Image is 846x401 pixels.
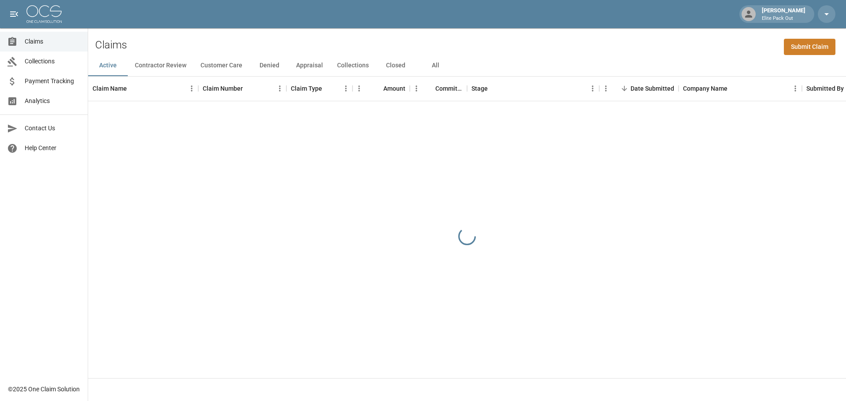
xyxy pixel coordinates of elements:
div: Amount [352,76,410,101]
button: Menu [586,82,599,95]
span: Contact Us [25,124,81,133]
div: Claim Name [93,76,127,101]
span: Analytics [25,96,81,106]
button: Sort [618,82,631,95]
button: Menu [339,82,352,95]
button: Menu [789,82,802,95]
span: Payment Tracking [25,77,81,86]
div: Company Name [679,76,802,101]
img: ocs-logo-white-transparent.png [26,5,62,23]
a: Submit Claim [784,39,835,55]
button: Sort [127,82,139,95]
button: Appraisal [289,55,330,76]
div: Date Submitted [631,76,674,101]
button: Sort [243,82,255,95]
button: Menu [185,82,198,95]
div: © 2025 One Claim Solution [8,385,80,394]
button: Active [88,55,128,76]
button: Sort [488,82,500,95]
div: Company Name [683,76,727,101]
div: Committed Amount [410,76,467,101]
div: [PERSON_NAME] [758,6,809,22]
button: Sort [727,82,740,95]
button: All [416,55,455,76]
button: Denied [249,55,289,76]
span: Collections [25,57,81,66]
div: Claim Type [286,76,352,101]
button: Sort [423,82,435,95]
button: Collections [330,55,376,76]
div: Claim Type [291,76,322,101]
div: Claim Number [198,76,286,101]
button: Sort [322,82,334,95]
div: Claim Number [203,76,243,101]
span: Claims [25,37,81,46]
p: Elite Pack Out [762,15,805,22]
button: open drawer [5,5,23,23]
span: Help Center [25,143,81,153]
button: Customer Care [193,55,249,76]
button: Menu [352,82,366,95]
button: Contractor Review [128,55,193,76]
button: Menu [410,82,423,95]
button: Closed [376,55,416,76]
button: Sort [371,82,383,95]
div: Stage [471,76,488,101]
div: Date Submitted [599,76,679,101]
div: Submitted By [806,76,844,101]
div: dynamic tabs [88,55,846,76]
div: Amount [383,76,405,101]
div: Stage [467,76,599,101]
div: Claim Name [88,76,198,101]
button: Menu [599,82,612,95]
div: Committed Amount [435,76,463,101]
button: Menu [273,82,286,95]
h2: Claims [95,39,127,52]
